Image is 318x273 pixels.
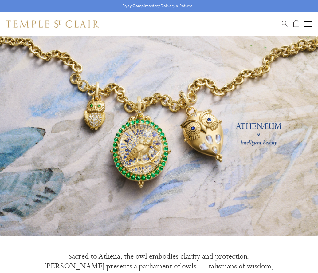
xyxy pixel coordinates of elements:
p: Enjoy Complimentary Delivery & Returns [123,3,192,9]
button: Open navigation [304,20,312,28]
a: Search [282,20,288,28]
img: Temple St. Clair [6,20,99,28]
a: Open Shopping Bag [293,20,299,28]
